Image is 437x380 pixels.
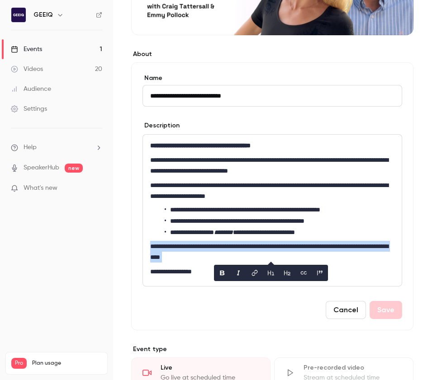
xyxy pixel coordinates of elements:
div: Settings [11,104,47,113]
section: description [142,134,402,286]
label: About [131,50,413,59]
button: bold [215,266,229,280]
button: italic [231,266,246,280]
button: blockquote [313,266,327,280]
button: Cancel [326,301,366,319]
span: What's new [24,183,57,193]
span: new [65,164,83,173]
label: Name [142,74,402,83]
label: Description [142,121,180,130]
div: editor [143,135,402,286]
div: Live [161,363,259,372]
span: Help [24,143,37,152]
li: help-dropdown-opener [11,143,102,152]
span: Plan usage [32,360,102,367]
div: Events [11,45,42,54]
div: Pre-recorded video [304,363,402,372]
div: Videos [11,65,43,74]
p: Event type [131,345,413,354]
iframe: Noticeable Trigger [91,184,102,192]
h6: GEEIQ [33,10,53,19]
a: SpeakerHub [24,163,59,173]
img: GEEIQ [11,8,26,22]
span: Pro [11,358,27,369]
div: Audience [11,84,51,94]
button: link [247,266,262,280]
